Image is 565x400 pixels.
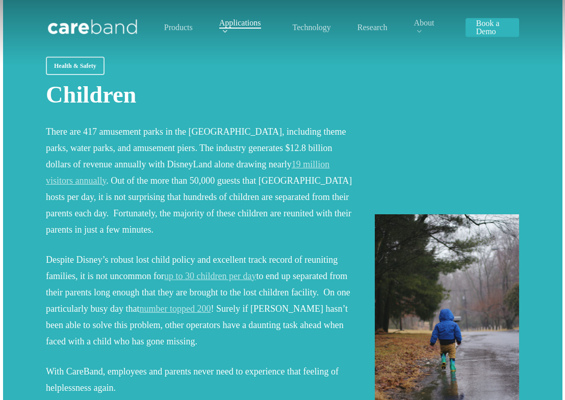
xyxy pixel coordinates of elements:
a: up to 30 children per day [164,271,256,281]
a: Products [164,23,193,32]
a: Applications [219,19,266,36]
span: Book a Demo [476,19,499,36]
span: Despite Disney’s robust lost child policy and excellent track record of reuniting families, it is... [46,255,338,281]
span: About [414,18,434,27]
a: Research [357,23,388,32]
span: Applications [219,18,261,27]
span: . Out of the more than 50,000 guests that [GEOGRAPHIC_DATA] hosts per day, it is not surprising t... [46,176,352,235]
span: ! Surely if [PERSON_NAME] hasn’t been able to solve this problem, other operators have a daunting... [46,304,348,346]
a: Health & Safety [46,57,105,75]
a: Technology [293,23,331,32]
h1: Children [46,80,354,110]
a: number topped 200 [139,304,211,314]
span: There are 417 amusement parks in the [GEOGRAPHIC_DATA], including theme parks, water parks, and a... [46,127,346,169]
a: Book a Demo [466,19,519,36]
a: 19 million visitors annually [46,159,329,186]
span: to end up separated from their parents long enough that they are brought to the lost children fac... [46,271,350,314]
a: About [414,19,439,36]
span: With CareBand, employees and parents never need to experience that feeling of helplessness again. [46,366,339,393]
span: Health & Safety [54,61,96,71]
